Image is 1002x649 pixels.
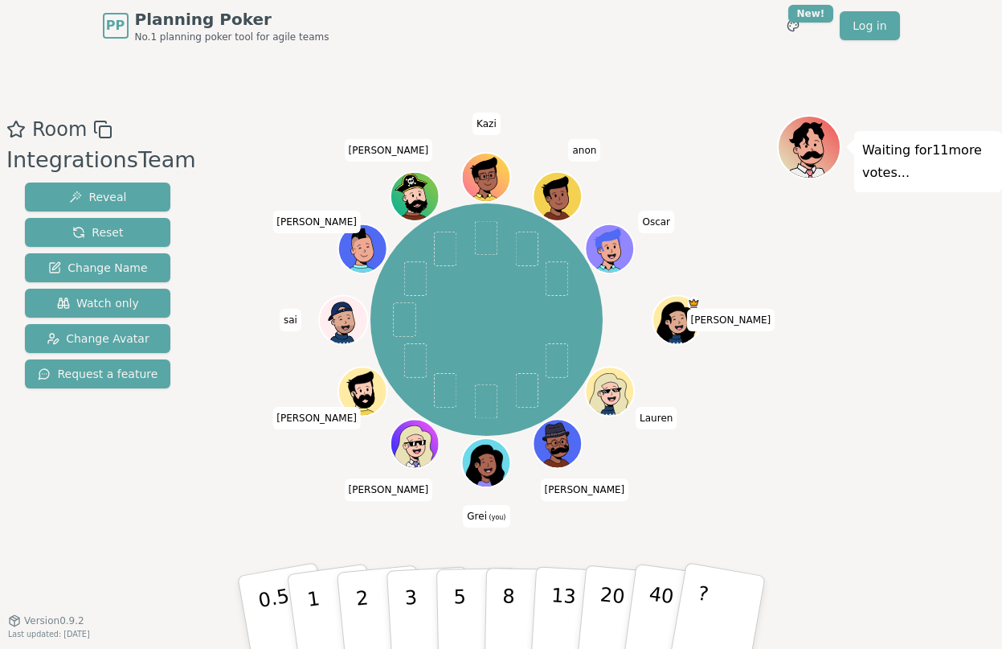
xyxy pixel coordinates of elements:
button: Change Avatar [25,324,170,353]
span: Change Avatar [47,331,149,347]
button: Click to change your avatar [464,440,509,486]
span: (you) [487,514,506,521]
span: Request a feature [38,366,157,382]
span: Version 0.9.2 [24,614,84,627]
span: Click to change your name [638,211,674,233]
span: Kate is the host [688,297,700,309]
span: Click to change your name [272,211,361,233]
button: Version0.9.2 [8,614,84,627]
span: Click to change your name [345,479,433,501]
span: Click to change your name [687,309,775,331]
button: Request a feature [25,359,170,388]
a: Log in [840,11,899,40]
p: Waiting for 11 more votes... [862,139,994,184]
span: No.1 planning poker tool for agile teams [135,31,329,43]
button: Reset [25,218,170,247]
span: Watch only [57,295,139,311]
span: Click to change your name [280,309,301,331]
span: Click to change your name [345,138,433,161]
span: Room [32,115,87,144]
button: Reveal [25,183,170,212]
span: Click to change your name [472,113,501,135]
button: Watch only [25,289,170,318]
button: Add as favourite [6,115,26,144]
span: Reveal [69,189,126,205]
div: IntegrationsTeam [6,144,196,177]
span: Click to change your name [272,407,361,429]
button: New! [779,11,808,40]
span: Last updated: [DATE] [8,630,90,639]
span: Click to change your name [463,505,509,528]
span: Reset [72,224,123,240]
button: Change Name [25,253,170,282]
span: Click to change your name [541,479,629,501]
span: Click to change your name [568,138,600,161]
span: Change Name [48,260,147,276]
span: Click to change your name [636,407,677,429]
div: New! [788,5,834,23]
span: Planning Poker [135,8,329,31]
span: PP [106,16,125,35]
a: PPPlanning PokerNo.1 planning poker tool for agile teams [103,8,329,43]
